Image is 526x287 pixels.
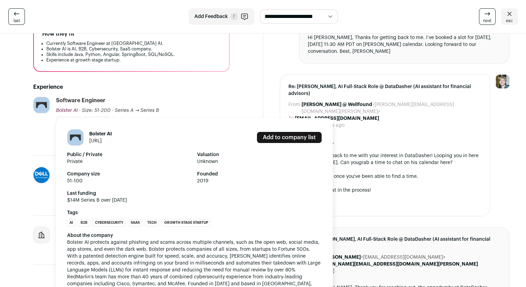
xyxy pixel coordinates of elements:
[257,132,322,143] a: Add to company list
[13,18,20,23] span: last
[46,52,221,57] li: Skills include Java, Python, Angular, SpringBoot, SQL/NoSQL.
[34,227,49,243] img: company-logo-placeholder-414d4e2ec0e2ddebbe968bf319fdfe5acfe0c9b87f798d344e800bc9a89632a0.png
[288,83,482,97] span: Re: [PERSON_NAME], AI Full-Stack Role @ DataDasher (AI assistant for financial advisors)
[78,219,90,227] li: B2B
[506,18,513,23] span: esc
[496,75,509,88] img: 6494470-medium_jpg
[56,108,78,113] span: Bolster AI
[67,209,322,216] strong: Tags
[197,151,322,158] strong: Valuation
[194,13,228,20] span: Add Feedback
[67,130,83,145] img: a34b766a7a66443f04b9469a66e3924c2a74cb1f074017a6da6a597b3503f4cf.jpg
[67,197,322,204] span: $14M Series B over [DATE]
[67,232,322,239] div: About the company
[145,219,159,227] li: Tech
[112,107,113,114] span: ·
[288,194,482,201] div: [PERSON_NAME]
[46,57,221,63] li: Experience at growth stage startup.
[295,116,379,121] b: [EMAIL_ADDRESS][DOMAIN_NAME]
[67,151,192,158] strong: Public / Private
[89,131,112,137] h1: Bolster AI
[288,101,302,115] dt: From:
[67,190,322,197] strong: Last funding
[483,18,491,23] span: next
[46,41,221,46] li: Currently Software Engineer at [GEOGRAPHIC_DATA] AI.
[197,158,322,165] span: Unknown
[308,34,501,55] div: Hi [PERSON_NAME], Thanks for getting back to me. I’ve booked a slot for [DATE], [DATE] 11:30 AM P...
[162,219,211,227] li: Growth Stage Startup
[128,219,142,227] li: SaaS
[197,171,322,178] strong: Founded
[479,8,496,25] a: next
[67,171,192,178] strong: Company size
[33,83,230,91] h2: Experience
[188,8,255,25] button: Add Feedback F
[359,160,450,165] a: grab a time to chat on his calendar here
[288,187,482,194] div: Wishing you the best in the process!
[34,97,49,113] img: a34b766a7a66443f04b9469a66e3924c2a74cb1f074017a6da6a597b3503f4cf.jpg
[288,173,482,180] div: Please let me know once you've been able to find a time.
[308,236,501,250] span: Re: [PERSON_NAME], AI Full-Stack Role @ DataDasher (AI assistant for financial advisors)
[321,255,361,260] b: [PERSON_NAME]
[302,101,482,115] dd: <[PERSON_NAME][EMAIL_ADDRESS][DOMAIN_NAME][PERSON_NAME]>
[115,108,159,113] span: Series A → Series B
[67,219,75,227] li: AI
[93,219,126,227] li: Cybersecurity
[56,97,105,104] div: Software Engineer
[321,254,445,261] dd: <[EMAIL_ADDRESS][DOMAIN_NAME]>
[8,8,25,25] a: last
[67,178,192,184] span: 51-100
[197,178,322,184] span: 2019
[314,262,478,267] b: [PERSON_NAME][EMAIL_ADDRESS][DOMAIN_NAME][PERSON_NAME]
[42,30,74,38] h2: How they fit
[501,8,518,25] a: esc
[79,108,111,113] span: · Size: 51-200
[288,138,482,145] div: Hi [PERSON_NAME],
[288,152,482,166] div: Thanks for getting back to me with your interest in DataDasher! Looping you in here with [PERSON_...
[231,13,238,20] span: F
[302,102,372,107] b: [PERSON_NAME] @ Wellfound
[46,46,221,52] li: Bolster AI is AI, B2B, Cybersecurity, SaaS company.
[89,138,102,143] a: [URL]
[67,158,192,165] span: Private
[34,167,49,183] img: be7c5e40a3685bdd55d464bde7b4767acc870c232bc0064b510bff70570668cc.jpg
